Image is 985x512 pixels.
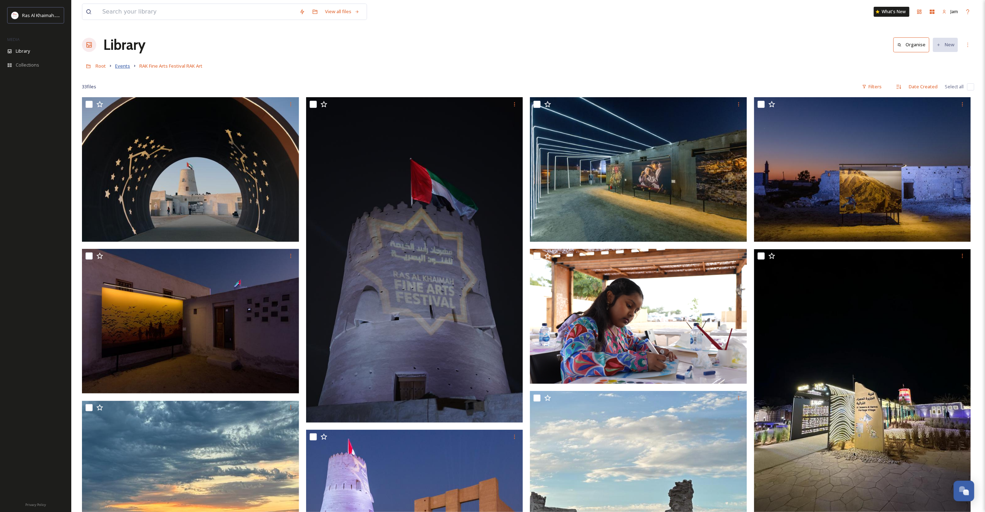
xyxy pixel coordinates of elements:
input: Search your library [99,4,296,20]
span: 33 file s [82,83,96,90]
a: Organise [893,37,933,52]
span: Root [96,63,106,69]
a: Privacy Policy [25,500,46,508]
span: Select all [945,83,964,90]
img: Logo_RAKTDA_RGB-01.png [11,12,19,19]
img: RAK Art 2024 (1).png [530,249,747,383]
a: RAK Fine Arts Festival RAK Art [139,62,202,70]
button: Organise [893,37,929,52]
img: RAK Art (1).JPG [306,97,523,423]
div: Filters [858,80,885,94]
span: Privacy Policy [25,502,46,507]
a: Root [96,62,106,70]
span: RAK Fine Arts Festival RAK Art [139,63,202,69]
span: Ras Al Khaimah Tourism Development Authority [22,12,123,19]
span: Library [16,48,30,54]
a: What's New [874,7,909,17]
img: RAK Art (4).jpg [530,97,747,242]
span: Jam [950,8,958,15]
a: View all files [321,5,363,19]
a: Events [115,62,130,70]
img: RAK Art (2).jpg [82,249,299,393]
button: Open Chat [954,481,974,501]
a: Library [103,34,145,56]
span: Events [115,63,130,69]
img: RAK Art (3).jpg [754,97,971,242]
img: RAK Art (2).JPG [82,97,299,242]
span: MEDIA [7,37,20,42]
div: Date Created [905,80,941,94]
button: New [933,38,958,52]
span: Collections [16,62,39,68]
a: Jam [939,5,961,19]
